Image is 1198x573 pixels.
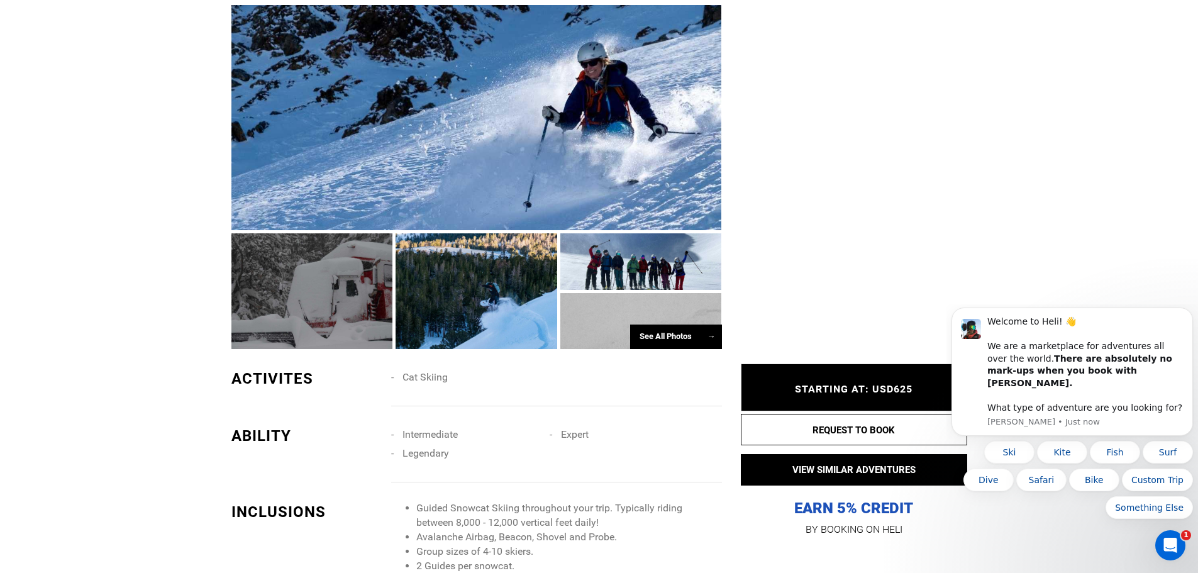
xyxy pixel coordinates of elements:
[1155,530,1185,560] iframe: Intercom live chat
[231,501,382,523] div: INCLUSIONS
[402,371,448,383] span: Cat Skiing
[402,428,458,440] span: Intermediate
[416,530,721,545] li: Avalanche Airbag, Beacon, Shovel and Probe.
[561,428,589,440] span: Expert
[707,331,716,341] span: →
[231,368,382,389] div: ACTIVITES
[741,414,967,445] button: REQUEST TO BOOK
[741,454,967,486] button: VIEW SIMILAR ADVENTURES
[231,425,382,447] div: ABILITY
[1181,530,1191,540] span: 1
[402,447,449,459] span: Legendary
[630,325,722,349] div: See All Photos
[416,545,721,559] li: Group sizes of 4-10 skiers.
[795,383,912,395] span: STARTING AT: USD625
[741,373,967,518] p: EARN 5% CREDIT
[741,521,967,538] p: BY BOOKING ON HELI
[946,304,1198,567] iframe: Intercom notifications message
[416,501,721,530] li: Guided Snowcat Skiing throughout your trip. Typically riding between 8,000 - 12,000 vertical feet...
